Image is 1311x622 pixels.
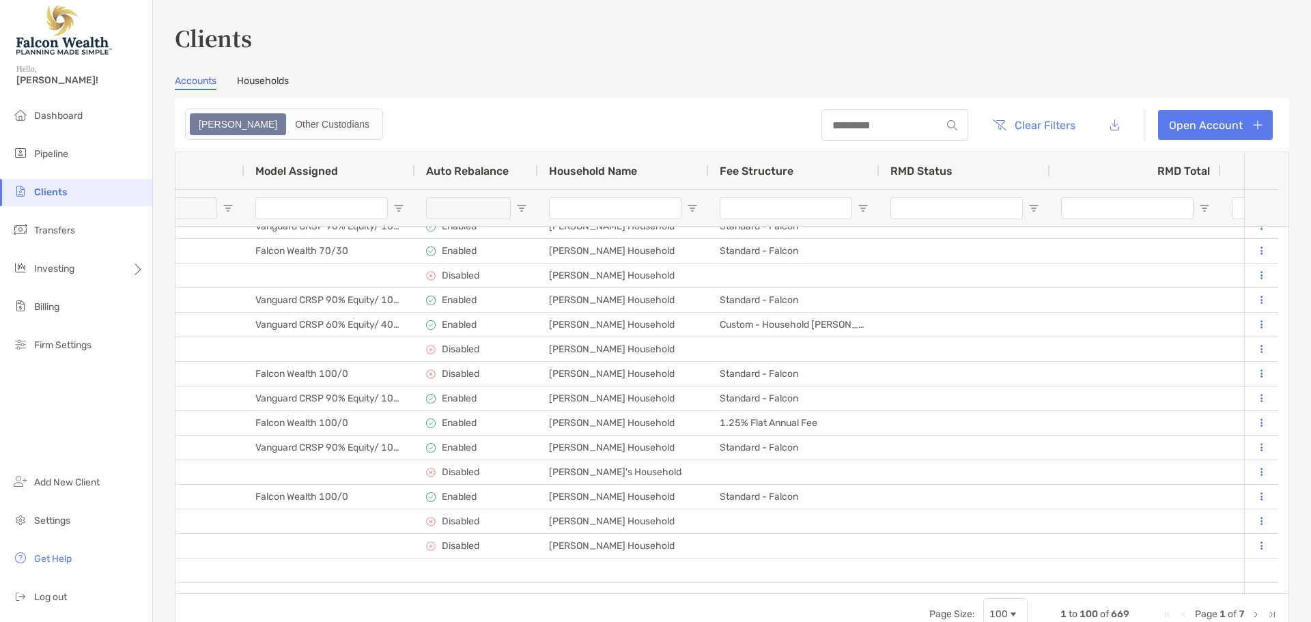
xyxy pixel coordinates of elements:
[426,369,436,379] img: icon image
[929,608,975,620] div: Page Size:
[426,492,436,502] img: icon image
[255,165,338,178] span: Model Assigned
[442,368,479,380] p: Disabled
[426,419,436,428] img: icon image
[720,197,852,219] input: Fee Structure Filter Input
[516,203,527,214] button: Open Filter Menu
[426,541,436,551] img: icon image
[34,339,91,351] span: Firm Settings
[426,246,436,256] img: icon image
[12,588,29,604] img: logout icon
[538,485,709,509] div: [PERSON_NAME] Household
[538,337,709,361] div: [PERSON_NAME] Household
[244,436,415,460] div: Vanguard CRSP 90% Equity/ 10% Fixed Income Portfolio
[1069,608,1077,620] span: to
[709,436,879,460] div: Standard - Falcon
[890,165,953,178] span: RMD Status
[12,145,29,161] img: pipeline icon
[538,509,709,533] div: [PERSON_NAME] Household
[687,203,698,214] button: Open Filter Menu
[34,148,68,160] span: Pipeline
[34,186,67,198] span: Clients
[1157,165,1210,178] span: RMD Total
[442,515,479,527] p: Disabled
[426,296,436,305] img: icon image
[426,345,436,354] img: icon image
[538,436,709,460] div: [PERSON_NAME] Household
[244,313,415,337] div: Vanguard CRSP 60% Equity/ 40% Fixed Income Portfolio
[34,477,100,488] span: Add New Client
[989,608,1008,620] div: 100
[426,222,436,231] img: icon image
[858,203,869,214] button: Open Filter Menu
[442,540,479,552] p: Disabled
[1179,609,1189,620] div: Previous Page
[538,264,709,287] div: [PERSON_NAME] Household
[1250,609,1261,620] div: Next Page
[1199,203,1210,214] button: Open Filter Menu
[538,362,709,386] div: [PERSON_NAME] Household
[1158,110,1273,140] a: Open Account
[1111,608,1129,620] span: 669
[426,443,436,453] img: icon image
[538,288,709,312] div: [PERSON_NAME] Household
[255,197,388,219] input: Model Assigned Filter Input
[442,319,477,330] p: Enabled
[947,120,957,130] img: input icon
[426,165,509,178] span: Auto Rebalance
[16,5,112,55] img: Falcon Wealth Planning Logo
[426,517,436,526] img: icon image
[1228,608,1237,620] span: of
[538,239,709,263] div: [PERSON_NAME] Household
[442,221,477,232] p: Enabled
[287,115,377,134] div: Other Custodians
[223,203,234,214] button: Open Filter Menu
[538,534,709,558] div: [PERSON_NAME] Household
[1028,203,1039,214] button: Open Filter Menu
[237,75,289,90] a: Households
[709,485,879,509] div: Standard - Falcon
[538,460,709,484] div: [PERSON_NAME]'s Household
[1100,608,1109,620] span: of
[393,203,404,214] button: Open Filter Menu
[1060,608,1067,620] span: 1
[538,313,709,337] div: [PERSON_NAME] Household
[442,466,479,478] p: Disabled
[1080,608,1098,620] span: 100
[1061,197,1194,219] input: RMD Total Filter Input
[34,301,59,313] span: Billing
[191,115,285,134] div: Zoe
[442,393,477,404] p: Enabled
[709,362,879,386] div: Standard - Falcon
[244,239,415,263] div: Falcon Wealth 70/30
[442,245,477,257] p: Enabled
[34,591,67,603] span: Log out
[175,75,216,90] a: Accounts
[442,294,477,306] p: Enabled
[442,491,477,503] p: Enabled
[244,288,415,312] div: Vanguard CRSP 90% Equity/ 10% Fixed Income Portfolio
[426,320,436,330] img: icon image
[244,362,415,386] div: Falcon Wealth 100/0
[1195,608,1217,620] span: Page
[549,197,681,219] input: Household Name Filter Input
[442,343,479,355] p: Disabled
[709,288,879,312] div: Standard - Falcon
[709,313,879,337] div: Custom - Household [PERSON_NAME]
[1162,609,1173,620] div: First Page
[426,271,436,281] img: icon image
[34,110,83,122] span: Dashboard
[538,411,709,435] div: [PERSON_NAME] Household
[709,214,879,238] div: Standard - Falcon
[426,468,436,477] img: icon image
[538,214,709,238] div: [PERSON_NAME] Household
[244,386,415,410] div: Vanguard CRSP 90% Equity/ 10% Fixed Income Portfolio
[720,165,793,178] span: Fee Structure
[12,183,29,199] img: clients icon
[244,214,415,238] div: Vanguard CRSP 90% Equity/ 10% Fixed Income Portfolio
[12,221,29,238] img: transfers icon
[442,270,479,281] p: Disabled
[34,515,70,526] span: Settings
[244,485,415,509] div: Falcon Wealth 100/0
[34,553,72,565] span: Get Help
